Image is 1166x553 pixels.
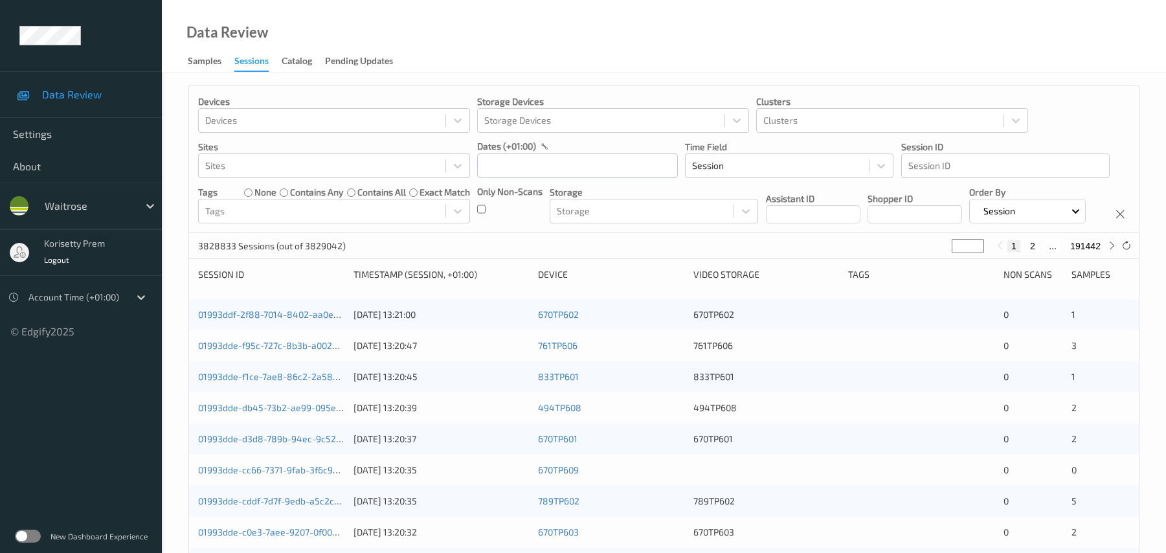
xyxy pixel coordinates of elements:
[477,95,749,108] p: Storage Devices
[693,401,840,414] div: 494TP608
[420,186,470,199] label: exact match
[198,371,374,382] a: 01993dde-f1ce-7ae8-86c2-2a58e22235a5
[1003,268,1062,281] div: Non Scans
[848,268,994,281] div: Tags
[756,95,1028,108] p: Clusters
[353,308,529,321] div: [DATE] 13:21:00
[1003,402,1009,413] span: 0
[868,192,962,205] p: Shopper ID
[693,339,840,352] div: 761TP606
[325,52,406,71] a: Pending Updates
[198,141,470,153] p: Sites
[1071,340,1077,351] span: 3
[550,186,758,199] p: Storage
[234,52,282,72] a: Sessions
[1071,371,1075,382] span: 1
[1071,309,1075,320] span: 1
[538,309,579,320] a: 670TP602
[325,54,393,71] div: Pending Updates
[198,240,346,253] p: 3828833 Sessions (out of 3829042)
[1003,340,1009,351] span: 0
[1007,240,1020,252] button: 1
[1003,464,1009,475] span: 0
[198,526,374,537] a: 01993dde-c0e3-7aee-9207-0f00c30a9e8b
[538,526,579,537] a: 670TP603
[1003,371,1009,382] span: 0
[198,309,372,320] a: 01993ddf-2f88-7014-8402-aa0e733df39e
[693,433,840,446] div: 670TP601
[969,186,1086,199] p: Order By
[198,268,344,281] div: Session ID
[477,185,543,198] p: Only Non-Scans
[685,141,893,153] p: Time Field
[1071,433,1077,444] span: 2
[1071,495,1077,506] span: 5
[282,54,312,71] div: Catalog
[1071,526,1077,537] span: 2
[1003,433,1009,444] span: 0
[357,186,406,199] label: contains all
[198,186,218,199] p: Tags
[188,54,221,71] div: Samples
[290,186,343,199] label: contains any
[1026,240,1039,252] button: 2
[1071,464,1077,475] span: 0
[538,340,577,351] a: 761TP606
[198,495,368,506] a: 01993dde-cddf-7d7f-9edb-a5c2c87f9e56
[538,268,684,281] div: Device
[901,141,1110,153] p: Session ID
[538,371,579,382] a: 833TP601
[538,402,581,413] a: 494TP608
[693,308,840,321] div: 670TP602
[693,495,840,508] div: 789TP602
[198,402,377,413] a: 01993dde-db45-73b2-ae99-095efad445de
[693,268,840,281] div: Video Storage
[538,433,577,444] a: 670TP601
[1066,240,1104,252] button: 191442
[188,52,234,71] a: Samples
[1071,402,1077,413] span: 2
[1045,240,1060,252] button: ...
[353,495,529,508] div: [DATE] 13:20:35
[766,192,860,205] p: Assistant ID
[1003,495,1009,506] span: 0
[1003,526,1009,537] span: 0
[198,464,370,475] a: 01993dde-cc66-7371-9fab-3f6c9675e384
[353,339,529,352] div: [DATE] 13:20:47
[353,526,529,539] div: [DATE] 13:20:32
[693,526,840,539] div: 670TP603
[353,433,529,446] div: [DATE] 13:20:37
[353,370,529,383] div: [DATE] 13:20:45
[1003,309,1009,320] span: 0
[353,401,529,414] div: [DATE] 13:20:39
[186,26,268,39] div: Data Review
[353,464,529,477] div: [DATE] 13:20:35
[477,140,536,153] p: dates (+01:00)
[979,205,1020,218] p: Session
[198,340,374,351] a: 01993dde-f95c-727c-8b3b-a0023006ade3
[234,54,269,72] div: Sessions
[353,268,529,281] div: Timestamp (Session, +01:00)
[198,95,470,108] p: Devices
[538,495,579,506] a: 789TP602
[538,464,579,475] a: 670TP609
[198,433,377,444] a: 01993dde-d3d8-789b-94ec-9c523d333d03
[254,186,276,199] label: none
[282,52,325,71] a: Catalog
[693,370,840,383] div: 833TP601
[1071,268,1130,281] div: Samples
